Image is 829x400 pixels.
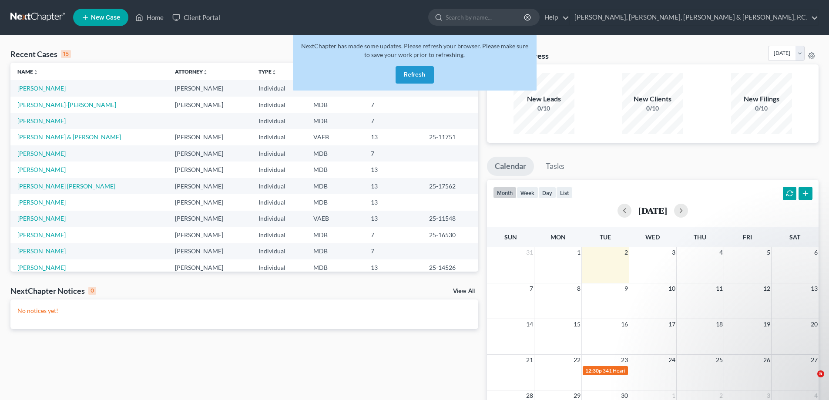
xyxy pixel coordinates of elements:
[525,355,534,365] span: 21
[525,319,534,329] span: 14
[17,150,66,157] a: [PERSON_NAME]
[422,129,478,145] td: 25-11751
[364,113,422,129] td: 7
[576,283,581,294] span: 8
[17,68,38,75] a: Nameunfold_more
[252,178,306,194] td: Individual
[17,101,116,108] a: [PERSON_NAME]-[PERSON_NAME]
[17,247,66,255] a: [PERSON_NAME]
[252,194,306,210] td: Individual
[252,80,306,96] td: Individual
[168,178,252,194] td: [PERSON_NAME]
[538,157,572,176] a: Tasks
[529,283,534,294] span: 7
[620,355,629,365] span: 23
[364,145,422,161] td: 7
[33,70,38,75] i: unfold_more
[364,129,422,145] td: 13
[203,70,208,75] i: unfold_more
[168,145,252,161] td: [PERSON_NAME]
[258,68,277,75] a: Typeunfold_more
[17,117,66,124] a: [PERSON_NAME]
[17,215,66,222] a: [PERSON_NAME]
[799,370,820,391] iframe: Intercom live chat
[272,70,277,75] i: unfold_more
[731,94,792,104] div: New Filings
[306,194,364,210] td: MDB
[252,129,306,145] td: Individual
[514,94,574,104] div: New Leads
[514,104,574,113] div: 0/10
[306,211,364,227] td: VAEB
[570,10,818,25] a: [PERSON_NAME], [PERSON_NAME], [PERSON_NAME] & [PERSON_NAME], P.C.
[306,243,364,259] td: MDB
[540,10,569,25] a: Help
[168,194,252,210] td: [PERSON_NAME]
[624,247,629,258] span: 2
[517,187,538,198] button: week
[168,227,252,243] td: [PERSON_NAME]
[175,68,208,75] a: Attorneyunfold_more
[168,211,252,227] td: [PERSON_NAME]
[168,80,252,96] td: [PERSON_NAME]
[817,370,824,377] span: 5
[91,14,120,21] span: New Case
[573,319,581,329] span: 15
[306,113,364,129] td: MDB
[306,178,364,194] td: MDB
[252,227,306,243] td: Individual
[252,211,306,227] td: Individual
[504,233,517,241] span: Sun
[638,206,667,215] h2: [DATE]
[600,233,611,241] span: Tue
[252,243,306,259] td: Individual
[252,259,306,276] td: Individual
[364,97,422,113] td: 7
[168,161,252,178] td: [PERSON_NAME]
[17,231,66,239] a: [PERSON_NAME]
[453,288,475,294] a: View All
[622,94,683,104] div: New Clients
[422,259,478,276] td: 25-14526
[168,129,252,145] td: [PERSON_NAME]
[364,178,422,194] td: 13
[168,259,252,276] td: [PERSON_NAME]
[364,161,422,178] td: 13
[422,227,478,243] td: 25-16530
[487,157,534,176] a: Calendar
[17,166,66,173] a: [PERSON_NAME]
[306,227,364,243] td: MDB
[576,247,581,258] span: 1
[301,42,528,58] span: NextChapter has made some updates. Please refresh your browser. Please make sure to save your wor...
[306,161,364,178] td: MDB
[17,306,471,315] p: No notices yet!
[17,133,121,141] a: [PERSON_NAME] & [PERSON_NAME]
[573,355,581,365] span: 22
[306,145,364,161] td: MDB
[364,211,422,227] td: 13
[731,104,792,113] div: 0/10
[168,10,225,25] a: Client Portal
[17,84,66,92] a: [PERSON_NAME]
[525,247,534,258] span: 31
[10,49,71,59] div: Recent Cases
[17,198,66,206] a: [PERSON_NAME]
[538,187,556,198] button: day
[585,367,602,374] span: 12:30p
[694,233,706,241] span: Thu
[422,178,478,194] td: 25-17562
[252,161,306,178] td: Individual
[252,97,306,113] td: Individual
[620,319,629,329] span: 16
[624,283,629,294] span: 9
[17,182,115,190] a: [PERSON_NAME] [PERSON_NAME]
[17,264,66,271] a: [PERSON_NAME]
[789,233,800,241] span: Sat
[622,104,683,113] div: 0/10
[252,113,306,129] td: Individual
[422,211,478,227] td: 25-11548
[131,10,168,25] a: Home
[364,227,422,243] td: 7
[743,233,752,241] span: Fri
[252,145,306,161] td: Individual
